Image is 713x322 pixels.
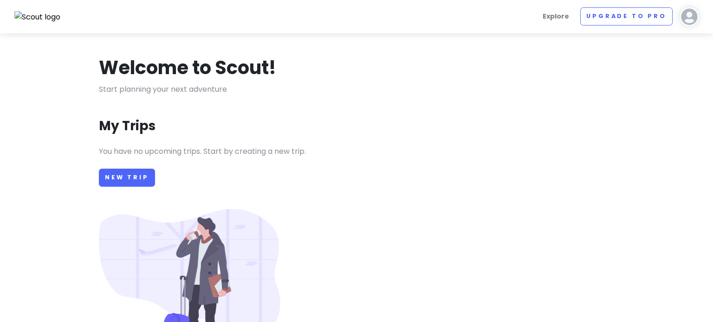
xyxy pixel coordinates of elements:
img: Scout logo [14,11,61,23]
h3: My Trips [99,118,156,134]
p: Start planning your next adventure [99,83,614,95]
img: User profile [680,7,699,26]
p: You have no upcoming trips. Start by creating a new trip. [99,145,614,158]
a: Explore [539,7,573,25]
a: Upgrade to Pro [580,7,673,25]
a: New Trip [99,169,155,187]
h1: Welcome to Scout! [99,56,276,80]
